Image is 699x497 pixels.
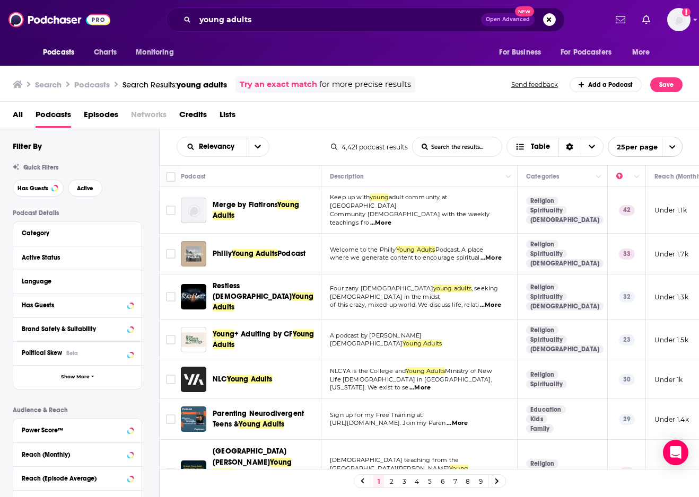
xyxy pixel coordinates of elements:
p: 33 [619,248,635,259]
a: Try an exact match [240,78,317,91]
span: Merge by Flatirons [213,200,277,209]
span: Young Adults [239,420,284,429]
span: Charts [94,45,117,60]
button: Column Actions [631,171,643,183]
a: Spirituality [526,206,567,215]
a: Kids [526,415,547,423]
h2: Filter By [13,141,42,151]
span: Has Guests [18,185,48,191]
span: 25 per page [608,139,658,155]
a: 9 [475,475,486,487]
span: of this crazy, mixed-up world. We discuss life, relati [330,301,479,308]
span: Political Skew [22,349,62,357]
p: Under 1.4k [654,415,689,424]
div: Description [330,170,364,183]
p: Audience & Reach [13,406,142,414]
a: Lists [220,106,235,128]
span: Ministry of New [445,367,492,375]
span: Restless [DEMOGRAPHIC_DATA] [213,281,292,301]
span: Monitoring [136,45,173,60]
button: Active Status [22,251,133,264]
span: Active [77,185,93,191]
a: 4 [412,475,422,487]
a: 2 [386,475,397,487]
div: Sort Direction [558,137,581,156]
div: Active Status [22,254,126,261]
img: User Profile [667,8,691,31]
p: 30 [619,374,635,385]
span: Logged in as shcarlos [667,8,691,31]
span: Young Adults [213,292,313,312]
a: Merge by FlatironsYoung Adults [213,200,318,221]
span: Podcast [277,249,305,258]
a: Education [526,405,566,414]
span: Open Advanced [486,17,530,22]
button: Reach (Monthly) [22,447,133,460]
div: Has Guests [22,301,124,309]
a: Religion [526,240,558,248]
a: Podchaser - Follow, Share and Rate Podcasts [8,10,110,30]
p: 37 [619,467,635,478]
h2: Choose List sort [177,137,269,157]
a: Religion [526,283,558,291]
span: Young Adults [403,340,442,347]
h3: Podcasts [74,79,110,90]
p: 23 [619,334,635,345]
span: ...More [480,301,501,309]
div: Podcast [181,170,206,183]
div: 4,421 podcast results [331,143,408,151]
span: Show More [61,374,90,380]
button: open menu [36,42,88,63]
button: Open AdvancedNew [481,13,535,26]
a: Restless [DEMOGRAPHIC_DATA]Young Adults [213,281,318,313]
p: Under 1.7k [654,250,688,259]
span: Quick Filters [23,164,58,171]
span: Toggle select row [166,206,176,215]
a: Religion [526,326,558,334]
a: Search Results:young adults [123,79,227,90]
span: adult community at [GEOGRAPHIC_DATA] [330,193,447,209]
span: Table [531,143,550,150]
span: ...More [370,219,391,227]
span: Young [213,330,234,339]
a: All [13,106,23,128]
span: Toggle select row [166,414,176,424]
button: Language [22,274,133,288]
span: Welcome to the Philly [330,246,396,253]
a: Spirituality [526,380,567,388]
span: NLCYA is the College and [330,367,406,375]
a: [DEMOGRAPHIC_DATA] [526,216,604,224]
span: ...More [409,384,431,392]
a: Spirituality [526,335,567,344]
a: Spirituality [526,292,567,301]
button: Show More [13,365,142,389]
a: Add a Podcast [570,77,642,92]
a: Religion [526,459,558,468]
span: ...More [447,419,468,428]
div: Categories [526,170,559,183]
span: Networks [131,106,167,128]
div: Search podcasts, credits, & more... [166,7,565,32]
button: open menu [492,42,554,63]
img: NLC Young Adults [181,367,206,392]
a: Young+ Adulting by CFYoung Adults [213,329,318,350]
a: Episodes [84,106,118,128]
a: Parenting Neurodivergent Teens & Young Adults [181,406,206,432]
span: Podcast. A place [435,246,484,253]
button: Show profile menu [667,8,691,31]
button: open menu [247,137,269,156]
h3: Search [35,79,62,90]
a: [DEMOGRAPHIC_DATA] [526,302,604,310]
button: Power Score™ [22,423,133,436]
p: Podcast Details [13,209,142,217]
span: young [370,193,389,201]
p: 32 [619,291,635,302]
h2: Choose View [506,137,604,157]
span: Podcasts [43,45,74,60]
a: 6 [437,475,448,487]
div: Search Results: [123,79,227,90]
span: Credits [179,106,207,128]
a: Young + Adulting by CF Young Adults [181,327,206,352]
